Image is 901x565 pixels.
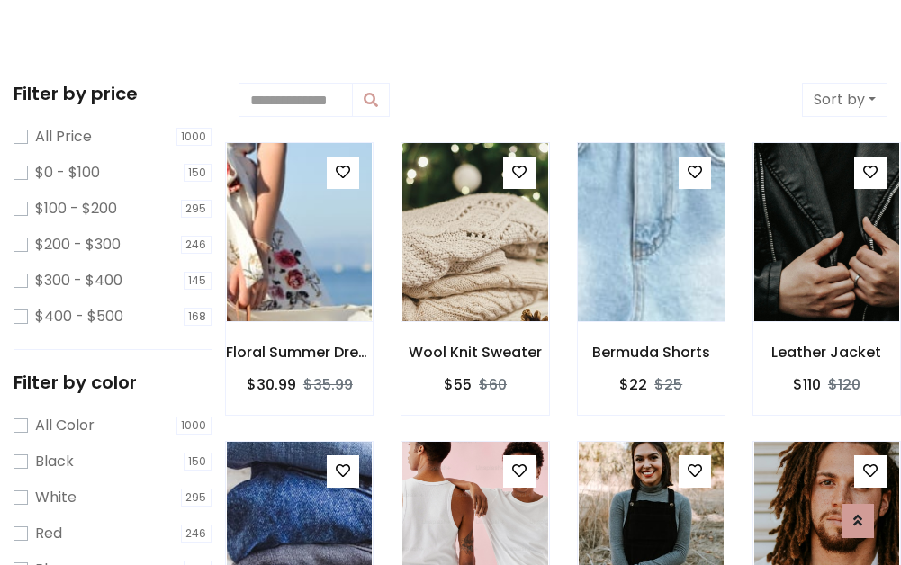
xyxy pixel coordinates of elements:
[184,164,212,182] span: 150
[793,376,821,393] h6: $110
[35,523,62,544] label: Red
[619,376,647,393] h6: $22
[181,200,212,218] span: 295
[247,376,296,393] h6: $30.99
[35,162,100,184] label: $0 - $100
[35,270,122,291] label: $300 - $400
[35,415,95,436] label: All Color
[181,489,212,507] span: 295
[35,306,123,327] label: $400 - $500
[14,83,212,104] h5: Filter by price
[654,374,682,395] del: $25
[35,234,121,256] label: $200 - $300
[226,344,373,361] h6: Floral Summer Dress
[176,128,212,146] span: 1000
[444,376,472,393] h6: $55
[184,308,212,326] span: 168
[184,453,212,471] span: 150
[802,83,887,117] button: Sort by
[14,372,212,393] h5: Filter by color
[401,344,548,361] h6: Wool Knit Sweater
[479,374,507,395] del: $60
[303,374,353,395] del: $35.99
[181,525,212,543] span: 246
[176,417,212,435] span: 1000
[578,344,725,361] h6: Bermuda Shorts
[181,236,212,254] span: 246
[35,451,74,472] label: Black
[35,198,117,220] label: $100 - $200
[828,374,860,395] del: $120
[753,344,900,361] h6: Leather Jacket
[35,126,92,148] label: All Price
[184,272,212,290] span: 145
[35,487,77,508] label: White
